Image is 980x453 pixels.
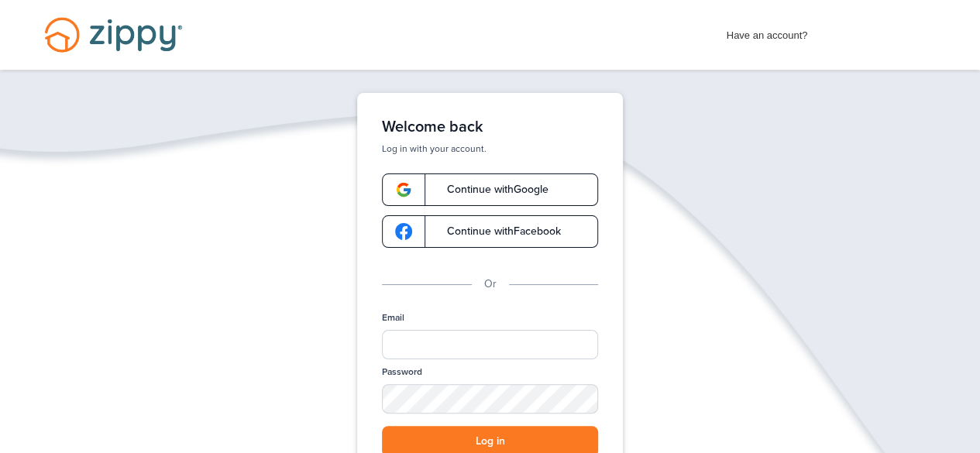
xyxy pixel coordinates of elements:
[382,118,598,136] h1: Welcome back
[382,173,598,206] a: google-logoContinue withGoogle
[382,384,598,413] input: Password
[432,226,561,237] span: Continue with Facebook
[382,142,598,155] p: Log in with your account.
[395,223,412,240] img: google-logo
[395,181,412,198] img: google-logo
[382,215,598,248] a: google-logoContinue withFacebook
[727,19,808,44] span: Have an account?
[382,311,404,324] label: Email
[382,330,598,359] input: Email
[432,184,548,195] span: Continue with Google
[484,276,497,293] p: Or
[382,365,422,379] label: Password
